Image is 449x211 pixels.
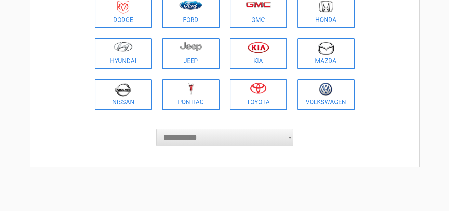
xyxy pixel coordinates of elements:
img: honda [319,1,333,13]
a: Kia [230,38,287,69]
img: volkswagen [319,83,332,96]
img: jeep [180,42,202,51]
img: kia [248,42,269,53]
a: Volkswagen [297,79,355,110]
a: Toyota [230,79,287,110]
img: dodge [117,1,129,14]
img: nissan [115,83,131,97]
a: Nissan [95,79,152,110]
img: hyundai [114,42,133,52]
img: ford [179,1,202,10]
a: Hyundai [95,38,152,69]
img: pontiac [187,83,194,96]
img: toyota [250,83,266,94]
img: mazda [317,42,334,55]
a: Jeep [162,38,220,69]
img: gmc [246,2,271,8]
a: Mazda [297,38,355,69]
a: Pontiac [162,79,220,110]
